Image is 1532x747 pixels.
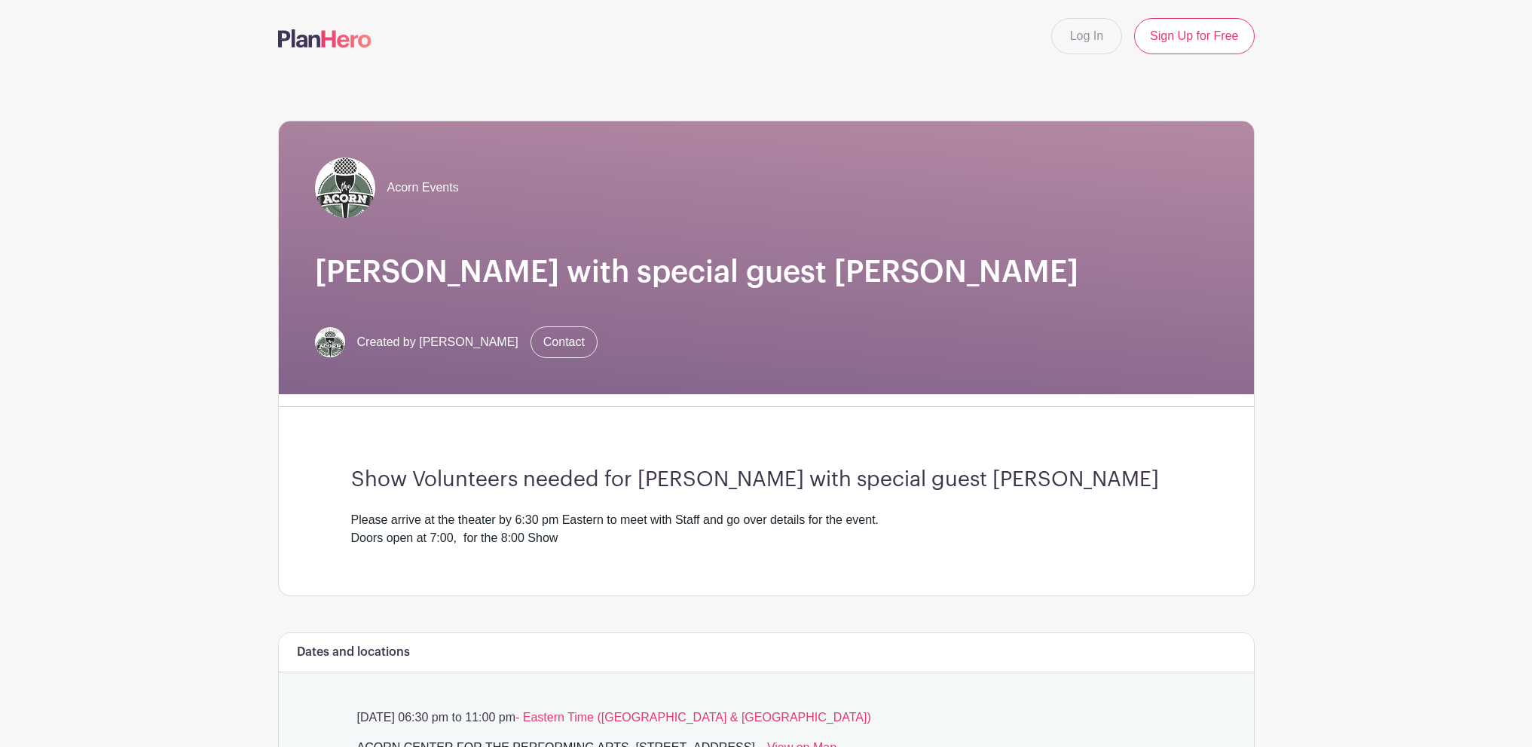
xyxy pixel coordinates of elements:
[315,158,375,218] img: Acorn%20Logo%20SMALL.jpg
[531,326,598,358] a: Contact
[515,711,871,724] span: - Eastern Time ([GEOGRAPHIC_DATA] & [GEOGRAPHIC_DATA])
[315,327,345,357] img: Acorn%20Logo%20SMALL.jpg
[351,709,1182,727] p: [DATE] 06:30 pm to 11:00 pm
[1134,18,1254,54] a: Sign Up for Free
[357,333,518,351] span: Created by [PERSON_NAME]
[297,645,410,660] h6: Dates and locations
[278,29,372,47] img: logo-507f7623f17ff9eddc593b1ce0a138ce2505c220e1c5a4e2b4648c50719b7d32.svg
[351,467,1182,493] h3: Show Volunteers needed for [PERSON_NAME] with special guest [PERSON_NAME]
[351,511,1182,547] div: Please arrive at the theater by 6:30 pm Eastern to meet with Staff and go over details for the ev...
[387,179,459,197] span: Acorn Events
[315,254,1218,290] h1: [PERSON_NAME] with special guest [PERSON_NAME]
[1051,18,1122,54] a: Log In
